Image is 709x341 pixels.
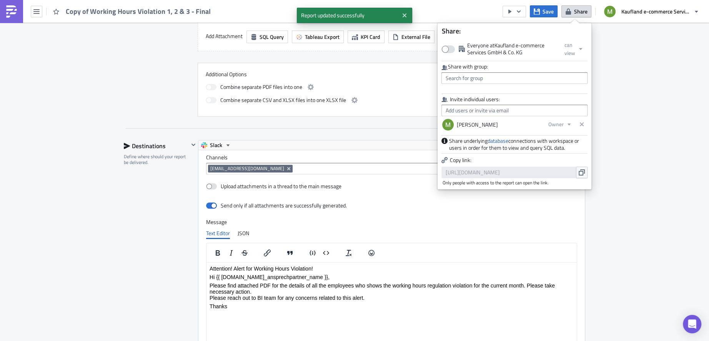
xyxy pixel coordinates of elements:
[399,10,410,21] button: Close
[438,27,591,35] h4: Share:
[261,247,274,258] button: Insert/edit link
[388,30,434,43] button: External File
[599,3,703,20] button: Kaufland e-commerce Services GmbH & Co. KG
[530,5,558,17] button: Save
[206,30,243,42] label: Add Attachment
[453,118,535,131] div: [PERSON_NAME]
[449,137,588,151] span: Share underlying connections with workspace or users in order for them to view and query SQL data.
[320,247,333,258] button: Insert code block
[441,42,560,56] label: Everyone at Kaufland e-commerce Services GmbH & Co. KG
[548,120,563,128] span: Owner
[361,33,380,41] span: KPI Card
[603,5,616,18] img: Avatar
[441,63,588,70] div: Share with group:
[66,7,211,16] span: Copy of Working Hours Violation 1, 2 & 3 - Final
[220,82,302,92] span: Combine separate PDF files into one
[441,118,454,131] img: Avatar
[306,247,319,258] button: Insert code line
[211,247,224,258] button: Bold
[286,165,293,172] button: Remove Tag
[365,247,378,258] button: Emojis
[305,33,340,41] span: Tableau Export
[621,7,691,15] span: Kaufland e-commerce Services GmbH & Co. KG
[292,30,344,43] button: Tableau Export
[206,219,577,226] label: Message
[574,7,588,15] span: Share
[683,315,701,333] div: Open Intercom Messenger
[544,118,576,130] button: Owner
[221,202,347,209] div: Send only if all attachments are successfully generated.
[220,95,346,105] span: Combine separate CSV and XLSX files into one XLSX file
[124,140,189,152] div: Destinations
[238,227,249,239] div: JSON
[260,33,284,41] span: SQL Query
[441,105,588,116] input: Add users or invite via em ail
[124,154,189,165] div: Define where should your report be delivered.
[206,183,341,190] label: Upload attachments in a thread to the main message
[442,180,588,186] span: Only people with access to the report can open the link.
[225,247,238,258] button: Italic
[487,137,508,145] a: database
[246,30,288,43] button: SQL Query
[206,154,577,161] label: Channels
[401,33,430,41] span: External File
[543,7,554,15] span: Save
[206,71,577,78] label: Additional Options
[210,140,222,150] span: Slack
[297,8,399,23] span: Report updated successfully
[5,5,18,18] img: PushMetrics
[561,5,591,17] button: Share
[342,247,355,258] button: Clear formatting
[564,41,575,57] span: can view
[210,165,284,172] span: [EMAIL_ADDRESS][DOMAIN_NAME]
[441,155,588,165] p: Copy link:
[441,72,588,84] input: Search for group
[560,39,588,59] button: can view
[238,247,251,258] button: Strikethrough
[189,140,198,149] button: Hide content
[283,247,296,258] button: Blockquote
[348,30,384,43] button: KPI Card
[441,96,588,103] label: Invite individual users:
[198,140,234,150] button: Slack
[206,227,230,239] div: Text Editor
